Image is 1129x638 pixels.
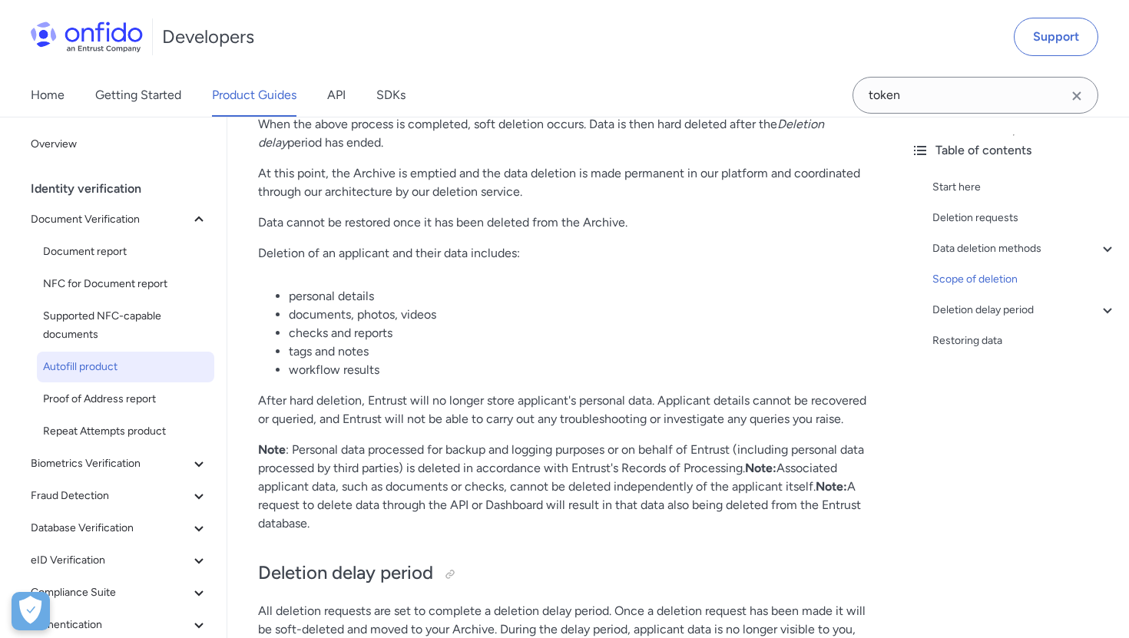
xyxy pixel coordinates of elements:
button: Database Verification [25,513,214,544]
h1: Developers [162,25,254,49]
a: Getting Started [95,74,181,117]
span: Document Verification [31,210,190,229]
a: Repeat Attempts product [37,416,214,447]
span: Database Verification [31,519,190,537]
a: Overview [25,129,214,160]
a: Product Guides [212,74,296,117]
p: When the above process is completed, soft deletion occurs. Data is then hard deleted after the pe... [258,115,868,152]
strong: Note [258,442,286,457]
p: At this point, the Archive is emptied and the data deletion is made permanent in our platform and... [258,164,868,201]
span: eID Verification [31,551,190,570]
a: SDKs [376,74,406,117]
a: Autofill product [37,352,214,382]
span: Compliance Suite [31,583,190,602]
div: Table of contents [911,141,1117,160]
a: Start here [932,178,1117,197]
svg: Clear search field button [1068,87,1086,105]
a: Scope of deletion [932,270,1117,289]
button: Open Preferences [12,592,50,630]
a: Support [1014,18,1098,56]
span: Authentication [31,616,190,634]
p: Deletion of an applicant and their data includes: [258,244,868,263]
input: Onfido search input field [853,77,1098,114]
h2: Deletion delay period [258,560,868,587]
span: Document report [43,243,208,261]
a: Data deletion methods [932,240,1117,258]
a: Deletion requests [932,209,1117,227]
a: API [327,74,346,117]
strong: Note: [816,479,847,494]
p: : Personal data processed for backup and logging purposes or on behalf of Entrust (including pers... [258,441,868,533]
a: Supported NFC-capable documents [37,301,214,350]
div: Cookie Preferences [12,592,50,630]
span: Supported NFC-capable documents [43,307,208,344]
button: Biometrics Verification [25,448,214,479]
li: tags and notes [289,342,868,361]
li: workflow results [289,361,868,379]
span: Proof of Address report [43,390,208,408]
span: Autofill product [43,358,208,376]
li: documents, photos, videos [289,306,868,324]
span: Repeat Attempts product [43,422,208,441]
a: Document report [37,236,214,267]
strong: Note: [745,461,776,475]
li: personal details [289,287,868,306]
div: Identity verification [31,174,220,204]
span: Fraud Detection [31,487,190,505]
span: Overview [31,135,208,154]
a: Deletion delay period [932,301,1117,319]
button: Fraud Detection [25,481,214,511]
p: After hard deletion, Entrust will no longer store applicant's personal data. Applicant details ca... [258,392,868,428]
span: Biometrics Verification [31,455,190,473]
button: eID Verification [25,545,214,576]
button: Document Verification [25,204,214,235]
a: Home [31,74,65,117]
a: Restoring data [932,332,1117,350]
button: Compliance Suite [25,577,214,608]
p: Data cannot be restored once it has been deleted from the Archive. [258,213,868,232]
li: checks and reports [289,324,868,342]
img: Onfido Logo [31,21,143,52]
a: NFC for Document report [37,269,214,299]
span: NFC for Document report [43,275,208,293]
a: Proof of Address report [37,384,214,415]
